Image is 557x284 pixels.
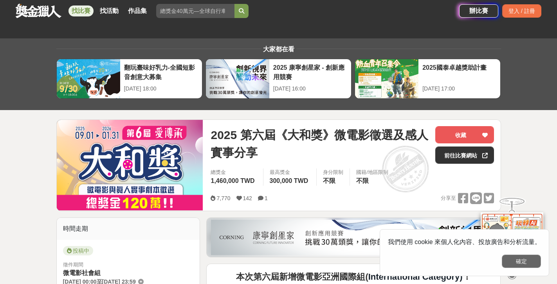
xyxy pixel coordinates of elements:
span: 總獎金 [211,168,256,176]
span: 最高獎金 [270,168,310,176]
strong: ！ [463,272,471,282]
strong: 本次第六屆新增微電影亞洲國際組( [236,272,368,282]
a: 找活動 [97,5,122,16]
a: 2025 康寧創星家 - 創新應用競賽[DATE] 16:00 [205,59,352,99]
div: 國籍/地區限制 [356,168,388,176]
div: [DATE] 18:00 [124,85,198,93]
span: 7,770 [216,195,230,201]
a: 前往比賽網站 [435,147,494,164]
button: 收藏 [435,126,494,143]
div: 身分限制 [323,168,343,176]
span: 不限 [323,177,335,184]
div: 翻玩臺味好乳力-全國短影音創意大募集 [124,63,198,81]
span: 分享至 [441,192,456,204]
span: 1 [265,195,268,201]
a: 找比賽 [68,5,94,16]
a: 辦比賽 [459,4,498,18]
span: 1,460,000 TWD [211,177,254,184]
a: 2025國泰卓越獎助計畫[DATE] 17:00 [355,59,501,99]
button: 確定 [502,255,541,268]
div: 2025 康寧創星家 - 創新應用競賽 [273,63,347,81]
a: 翻玩臺味好乳力-全國短影音創意大募集[DATE] 18:00 [56,59,202,99]
img: d2146d9a-e6f6-4337-9592-8cefde37ba6b.png [481,212,543,264]
div: 2025國泰卓越獎助計畫 [422,63,496,81]
img: Cover Image [57,120,203,210]
a: 作品集 [125,5,150,16]
span: 徵件期間 [63,262,83,268]
span: 我們使用 cookie 來個人化內容、投放廣告和分析流量。 [388,239,541,245]
div: [DATE] 17:00 [422,85,496,93]
span: 142 [243,195,252,201]
span: 300,000 TWD [270,177,308,184]
div: 登入 / 註冊 [502,4,541,18]
span: 微電影社會組 [63,270,101,276]
span: 不限 [356,177,369,184]
span: 大家都在看 [261,46,296,52]
div: 時間走期 [57,218,200,240]
span: 投稿中 [63,246,93,255]
span: 2025 第六屆《大和獎》微電影徵選及感人實事分享 [211,126,429,161]
strong: International Category) [368,272,463,282]
input: 總獎金40萬元—全球自行車設計比賽 [156,4,234,18]
div: [DATE] 16:00 [273,85,347,93]
img: be6ed63e-7b41-4cb8-917a-a53bd949b1b4.png [211,220,496,255]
